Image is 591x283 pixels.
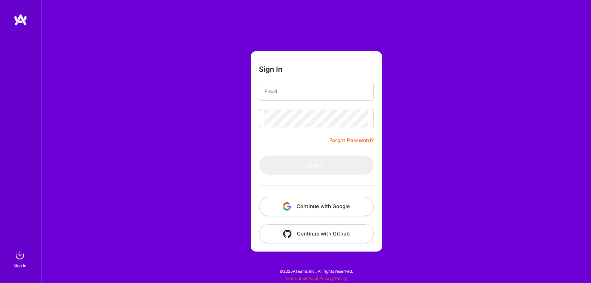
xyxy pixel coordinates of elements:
[283,202,291,211] img: icon
[319,276,347,281] a: Privacy Policy
[329,136,374,145] a: Forgot Password?
[283,230,291,238] img: icon
[259,156,374,175] button: Sign In
[14,248,27,269] a: sign inSign In
[13,262,26,269] div: Sign In
[285,276,317,281] a: Terms of Service
[259,65,283,73] h3: Sign In
[264,83,368,100] input: Email...
[259,224,374,243] button: Continue with Github
[41,262,591,280] div: © 2025 ATeams Inc., All rights reserved.
[14,14,27,26] img: logo
[259,197,374,216] button: Continue with Google
[13,248,27,262] img: sign in
[285,276,347,281] span: |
